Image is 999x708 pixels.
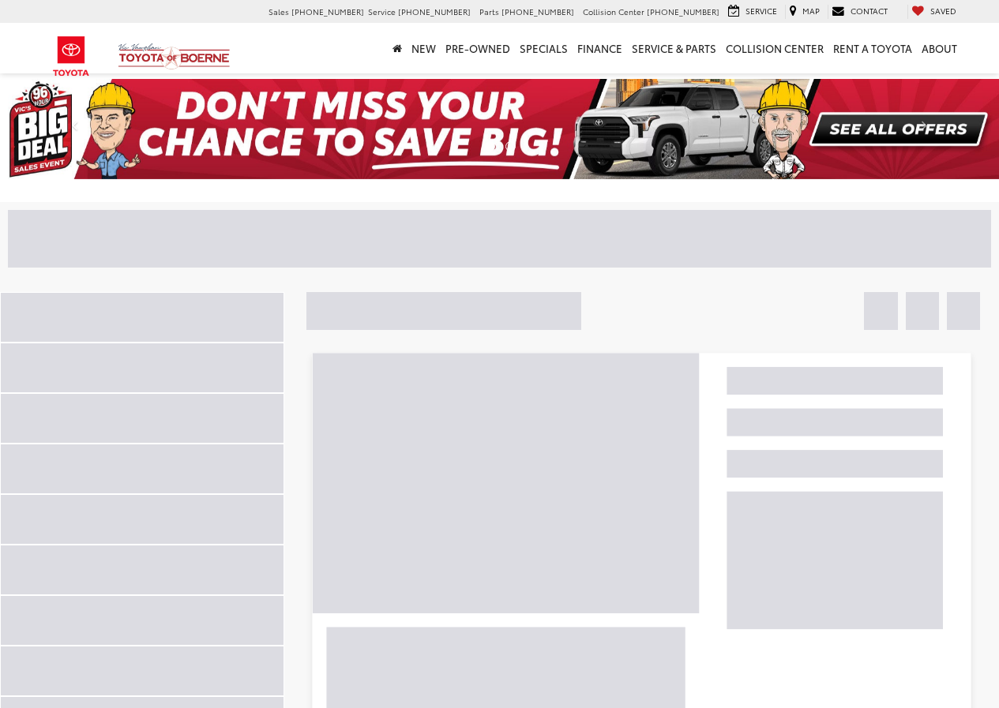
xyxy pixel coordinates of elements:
a: About [917,23,962,73]
a: Specials [515,23,573,73]
span: Service [368,6,396,17]
a: New [407,23,441,73]
span: Map [802,5,820,17]
a: Service & Parts: Opens in a new tab [627,23,721,73]
span: Parts [479,6,499,17]
a: Collision Center [721,23,828,73]
a: Pre-Owned [441,23,515,73]
span: Service [745,5,777,17]
span: [PHONE_NUMBER] [291,6,364,17]
img: Toyota [42,31,101,82]
a: Contact [828,5,892,19]
span: Saved [930,5,956,17]
img: Vic Vaughan Toyota of Boerne [118,43,231,70]
span: [PHONE_NUMBER] [647,6,719,17]
a: My Saved Vehicles [907,5,960,19]
a: Home [388,23,407,73]
span: [PHONE_NUMBER] [398,6,471,17]
a: Finance [573,23,627,73]
span: Sales [269,6,289,17]
span: Contact [851,5,888,17]
span: [PHONE_NUMBER] [501,6,574,17]
a: Service [724,5,781,19]
a: Rent a Toyota [828,23,917,73]
span: Collision Center [583,6,644,17]
a: Map [785,5,824,19]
